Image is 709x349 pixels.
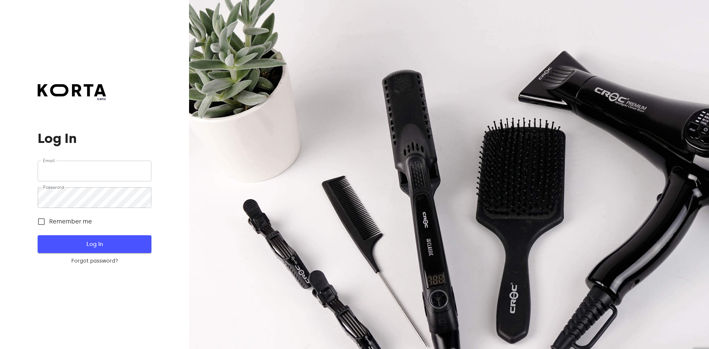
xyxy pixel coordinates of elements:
[38,84,106,102] a: beta
[38,131,151,146] h1: Log In
[49,239,139,249] span: Log In
[38,235,151,253] button: Log In
[38,257,151,265] a: Forgot password?
[38,96,106,102] span: beta
[38,84,106,96] img: Korta
[49,217,92,226] span: Remember me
